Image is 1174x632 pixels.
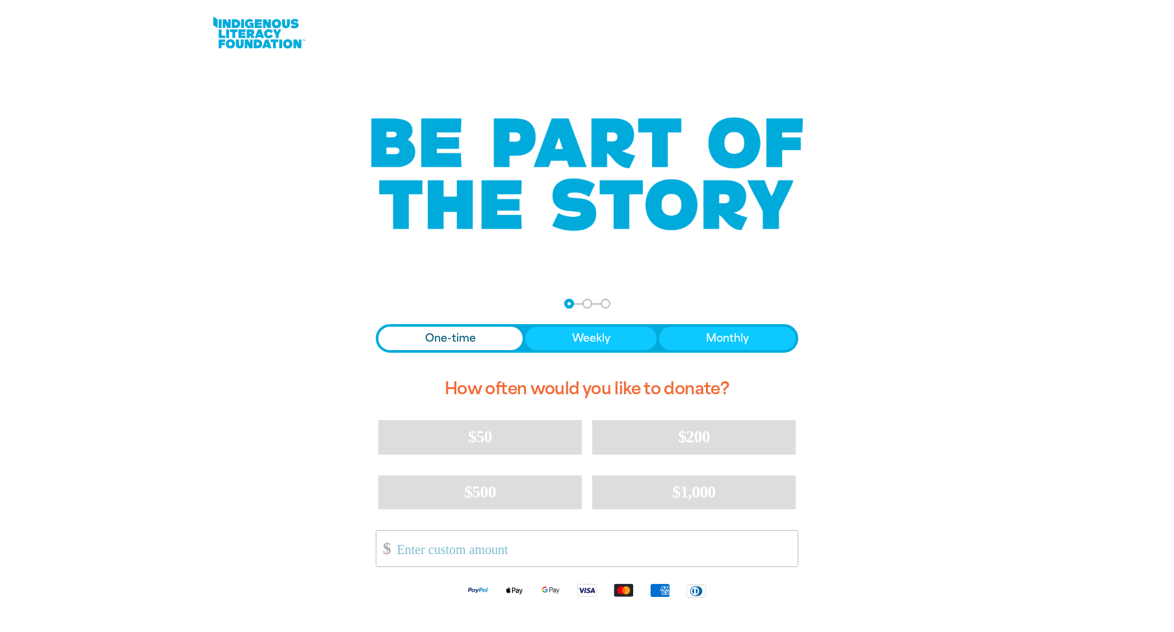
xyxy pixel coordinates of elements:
span: $200 [678,427,710,446]
button: Monthly [659,327,796,350]
img: Mastercard logo [605,583,642,598]
div: Available payment methods [376,572,798,608]
img: Be part of the story [359,92,815,257]
button: Navigate to step 1 of 3 to enter your donation amount [564,299,574,309]
span: $1,000 [672,483,716,501]
img: Apple Pay logo [496,583,532,598]
button: Weekly [525,327,657,350]
h2: How often would you like to donate? [376,368,798,410]
input: Enter custom amount [388,531,798,566]
button: Navigate to step 3 of 3 to enter your payment details [601,299,610,309]
button: One-time [378,327,523,350]
span: One-time [425,331,476,346]
button: $200 [592,420,796,454]
span: $ [376,534,391,563]
img: Paypal logo [460,583,496,598]
div: Donation frequency [376,324,798,353]
img: Google Pay logo [532,583,569,598]
img: Visa logo [569,583,605,598]
img: American Express logo [642,583,678,598]
span: $50 [468,427,491,446]
img: Diners Club logo [678,583,714,598]
span: Monthly [706,331,749,346]
button: $1,000 [592,475,796,509]
span: $500 [464,483,496,501]
button: $50 [378,420,582,454]
button: Navigate to step 2 of 3 to enter your details [582,299,592,309]
button: $500 [378,475,582,509]
span: Weekly [572,331,610,346]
